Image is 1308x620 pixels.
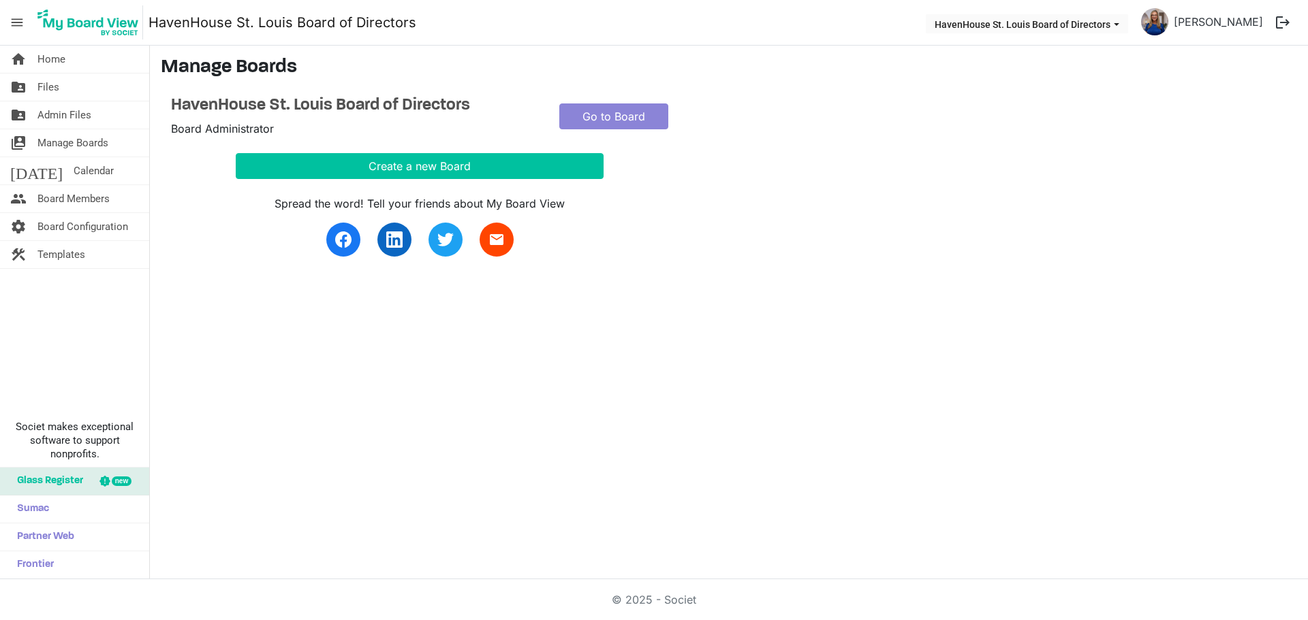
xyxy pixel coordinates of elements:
[10,185,27,212] span: people
[10,241,27,268] span: construction
[386,231,403,248] img: linkedin.svg
[437,231,454,248] img: twitter.svg
[488,231,505,248] span: email
[1168,8,1268,35] a: [PERSON_NAME]
[926,14,1128,33] button: HavenHouse St. Louis Board of Directors dropdownbutton
[10,129,27,157] span: switch_account
[6,420,143,461] span: Societ makes exceptional software to support nonprofits.
[161,56,1297,80] h3: Manage Boards
[10,46,27,73] span: home
[612,593,696,606] a: © 2025 - Societ
[37,213,128,240] span: Board Configuration
[37,46,65,73] span: Home
[74,157,114,184] span: Calendar
[112,476,131,486] div: new
[236,195,604,212] div: Spread the word! Tell your friends about My Board View
[37,101,91,129] span: Admin Files
[149,9,416,36] a: HavenHouse St. Louis Board of Directors
[10,468,83,495] span: Glass Register
[335,231,352,248] img: facebook.svg
[37,241,85,268] span: Templates
[33,5,143,39] img: My Board View Logo
[10,101,27,129] span: folder_shared
[10,523,74,551] span: Partner Web
[10,74,27,101] span: folder_shared
[559,103,668,129] a: Go to Board
[10,551,54,578] span: Frontier
[37,74,59,101] span: Files
[171,122,274,135] span: Board Administrator
[171,96,539,116] a: HavenHouse St. Louis Board of Directors
[4,10,30,35] span: menu
[10,213,27,240] span: settings
[33,5,149,39] a: My Board View Logo
[1268,8,1297,37] button: logout
[1141,8,1168,35] img: X7fOHBMzXN9YXJJd80Whb-C14D2mFbXNKEgTlcaMudwuwrB8aPyMuyyw0vW0wbbi_FzzySYy8K_HE0TIurmG5g_thumb.png
[37,129,108,157] span: Manage Boards
[10,157,63,184] span: [DATE]
[10,495,49,523] span: Sumac
[37,185,110,212] span: Board Members
[480,223,514,257] a: email
[236,153,604,179] button: Create a new Board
